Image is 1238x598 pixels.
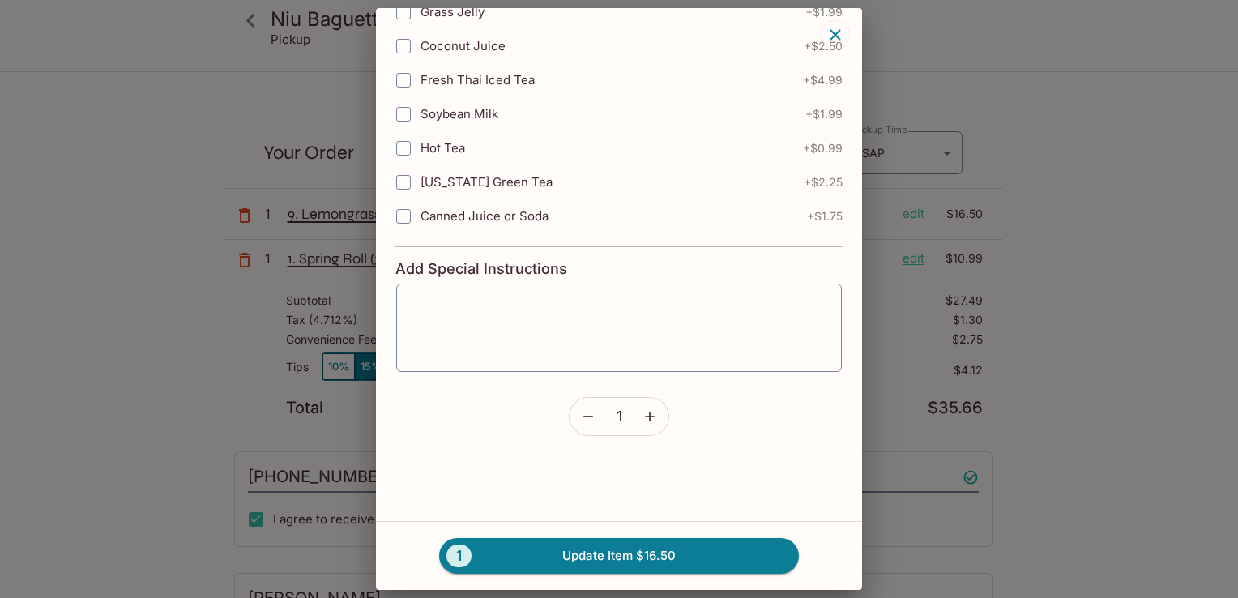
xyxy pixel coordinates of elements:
[420,208,549,224] span: Canned Juice or Soda
[420,140,465,156] span: Hot Tea
[807,210,843,223] span: + $1.75
[805,108,843,121] span: + $1.99
[617,408,622,425] span: 1
[420,38,506,53] span: Coconut Juice
[420,106,498,122] span: Soybean Milk
[804,40,843,53] span: + $2.50
[803,74,843,87] span: + $4.99
[439,538,799,574] button: 1Update Item $16.50
[420,174,553,190] span: [US_STATE] Green Tea
[446,545,472,567] span: 1
[420,72,535,88] span: Fresh Thai Iced Tea
[395,260,843,278] h4: Add Special Instructions
[803,142,843,155] span: + $0.99
[804,176,843,189] span: + $2.25
[805,6,843,19] span: + $1.99
[420,4,485,19] span: Grass Jelly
